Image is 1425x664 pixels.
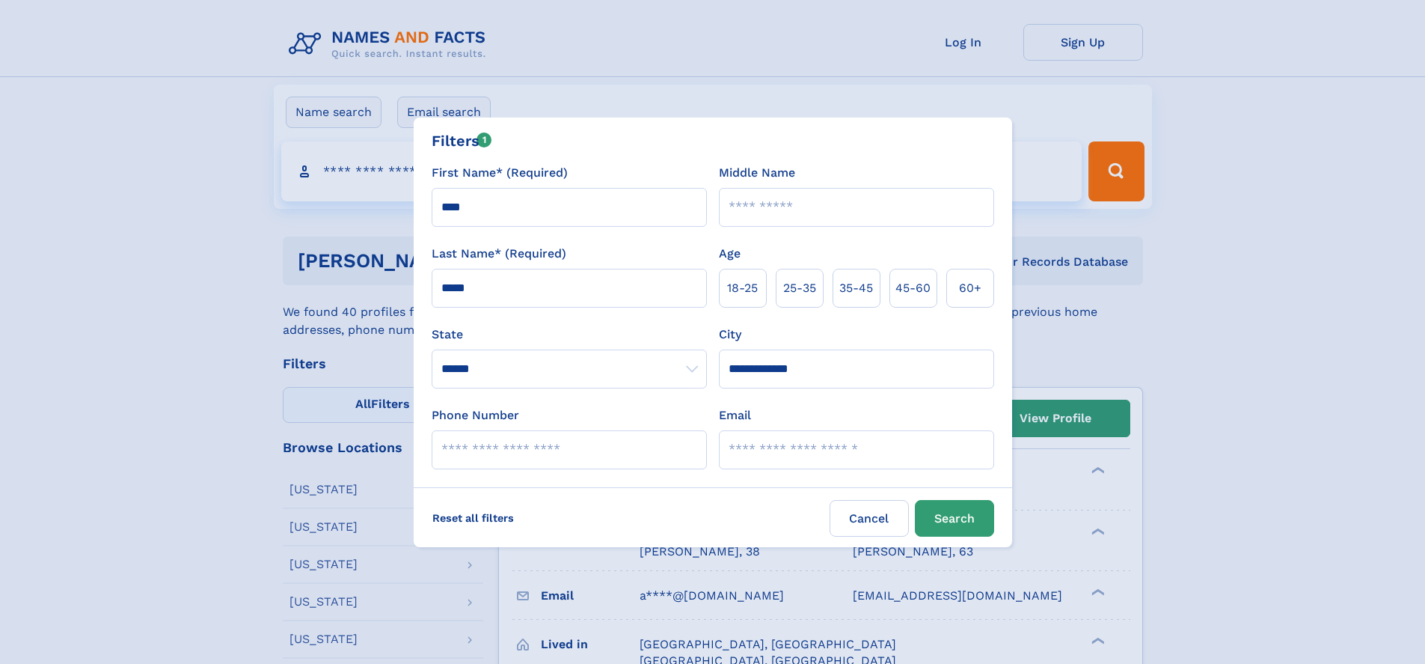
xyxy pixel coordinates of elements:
[915,500,994,537] button: Search
[830,500,909,537] label: Cancel
[719,406,751,424] label: Email
[432,130,492,152] div: Filters
[727,279,758,297] span: 18‑25
[432,245,566,263] label: Last Name* (Required)
[839,279,873,297] span: 35‑45
[719,245,741,263] label: Age
[783,279,816,297] span: 25‑35
[959,279,981,297] span: 60+
[432,406,519,424] label: Phone Number
[719,326,741,344] label: City
[432,164,568,182] label: First Name* (Required)
[895,279,931,297] span: 45‑60
[719,164,795,182] label: Middle Name
[432,326,707,344] label: State
[423,500,524,536] label: Reset all filters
